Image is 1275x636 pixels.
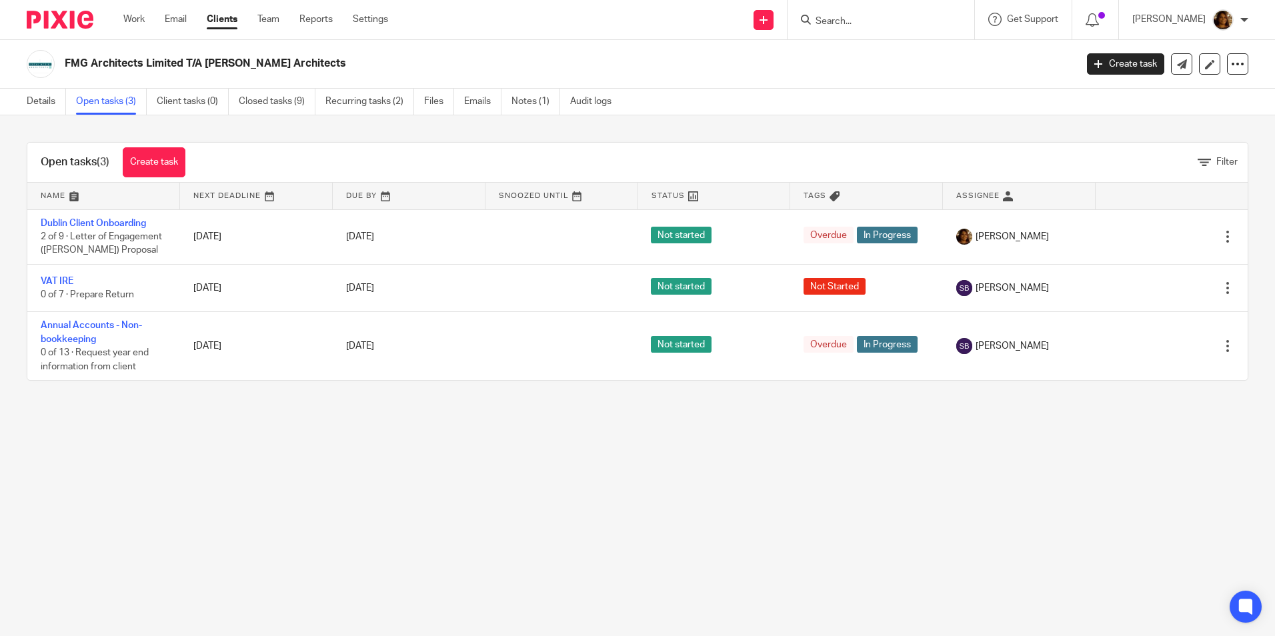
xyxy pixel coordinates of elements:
[956,338,972,354] img: svg%3E
[424,89,454,115] a: Files
[27,50,55,78] img: Logo.png
[857,336,918,353] span: In Progress
[499,192,569,199] span: Snoozed Until
[651,336,712,353] span: Not started
[76,89,147,115] a: Open tasks (3)
[976,230,1049,243] span: [PERSON_NAME]
[41,277,73,286] a: VAT IRE
[123,13,145,26] a: Work
[41,348,149,371] span: 0 of 13 · Request year end information from client
[65,57,866,71] h2: FMG Architects Limited T/A [PERSON_NAME] Architects
[814,16,934,28] input: Search
[804,336,854,353] span: Overdue
[180,209,333,264] td: [DATE]
[257,13,279,26] a: Team
[1212,9,1234,31] img: Arvinder.jpeg
[299,13,333,26] a: Reports
[27,11,93,29] img: Pixie
[123,147,185,177] a: Create task
[511,89,560,115] a: Notes (1)
[165,13,187,26] a: Email
[976,339,1049,353] span: [PERSON_NAME]
[956,229,972,245] img: Arvinder.jpeg
[180,264,333,311] td: [DATE]
[651,227,712,243] span: Not started
[239,89,315,115] a: Closed tasks (9)
[1216,157,1238,167] span: Filter
[41,219,146,228] a: Dublin Client Onboarding
[41,321,142,343] a: Annual Accounts - Non-bookkeeping
[346,341,374,351] span: [DATE]
[976,281,1049,295] span: [PERSON_NAME]
[804,278,866,295] span: Not Started
[1007,15,1058,24] span: Get Support
[570,89,621,115] a: Audit logs
[97,157,109,167] span: (3)
[1087,53,1164,75] a: Create task
[857,227,918,243] span: In Progress
[27,89,66,115] a: Details
[41,155,109,169] h1: Open tasks
[180,312,333,380] td: [DATE]
[651,278,712,295] span: Not started
[1132,13,1206,26] p: [PERSON_NAME]
[804,192,826,199] span: Tags
[652,192,685,199] span: Status
[41,290,134,299] span: 0 of 7 · Prepare Return
[157,89,229,115] a: Client tasks (0)
[464,89,501,115] a: Emails
[325,89,414,115] a: Recurring tasks (2)
[956,280,972,296] img: svg%3E
[41,232,162,255] span: 2 of 9 · Letter of Engagement ([PERSON_NAME]) Proposal
[804,227,854,243] span: Overdue
[346,232,374,241] span: [DATE]
[346,283,374,293] span: [DATE]
[207,13,237,26] a: Clients
[353,13,388,26] a: Settings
